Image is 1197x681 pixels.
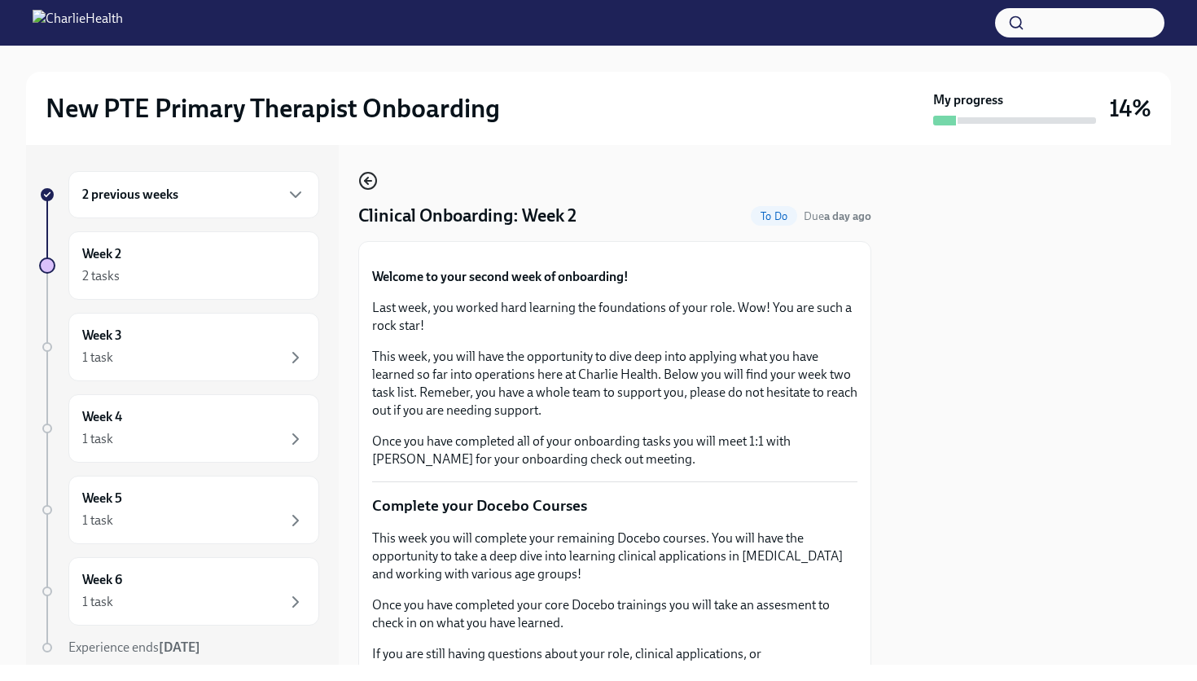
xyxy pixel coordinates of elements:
div: 1 task [82,430,113,448]
span: September 27th, 2025 07:00 [804,209,871,224]
h6: Week 5 [82,490,122,507]
a: Week 41 task [39,394,319,463]
a: Week 22 tasks [39,231,319,300]
p: Once you have completed your core Docebo trainings you will take an assesment to check in on what... [372,596,857,632]
a: Week 51 task [39,476,319,544]
img: CharlieHealth [33,10,123,36]
a: Week 61 task [39,557,319,626]
div: 1 task [82,593,113,611]
strong: a day ago [824,209,871,223]
p: Complete your Docebo Courses [372,495,857,516]
p: Last week, you worked hard learning the foundations of your role. Wow! You are such a rock star! [372,299,857,335]
div: 2 previous weeks [68,171,319,218]
h3: 14% [1109,94,1151,123]
h2: New PTE Primary Therapist Onboarding [46,92,500,125]
h6: Week 4 [82,408,122,426]
span: To Do [751,210,797,222]
strong: [DATE] [159,639,200,655]
p: Once you have completed all of your onboarding tasks you will meet 1:1 with [PERSON_NAME] for you... [372,433,857,468]
a: Week 31 task [39,313,319,381]
p: This week you will complete your remaining Docebo courses. You will have the opportunity to take ... [372,529,857,583]
h6: Week 3 [82,327,122,345]
strong: My progress [933,91,1003,109]
h6: 2 previous weeks [82,186,178,204]
div: 2 tasks [82,267,120,285]
strong: Welcome to your second week of onboarding! [372,269,629,284]
p: This week, you will have the opportunity to dive deep into applying what you have learned so far ... [372,348,857,420]
span: Experience ends [68,639,200,655]
div: 1 task [82,349,113,367]
span: Due [804,209,871,223]
h4: Clinical Onboarding: Week 2 [358,204,577,228]
h6: Week 2 [82,245,121,263]
h6: Week 6 [82,571,122,589]
div: 1 task [82,512,113,529]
